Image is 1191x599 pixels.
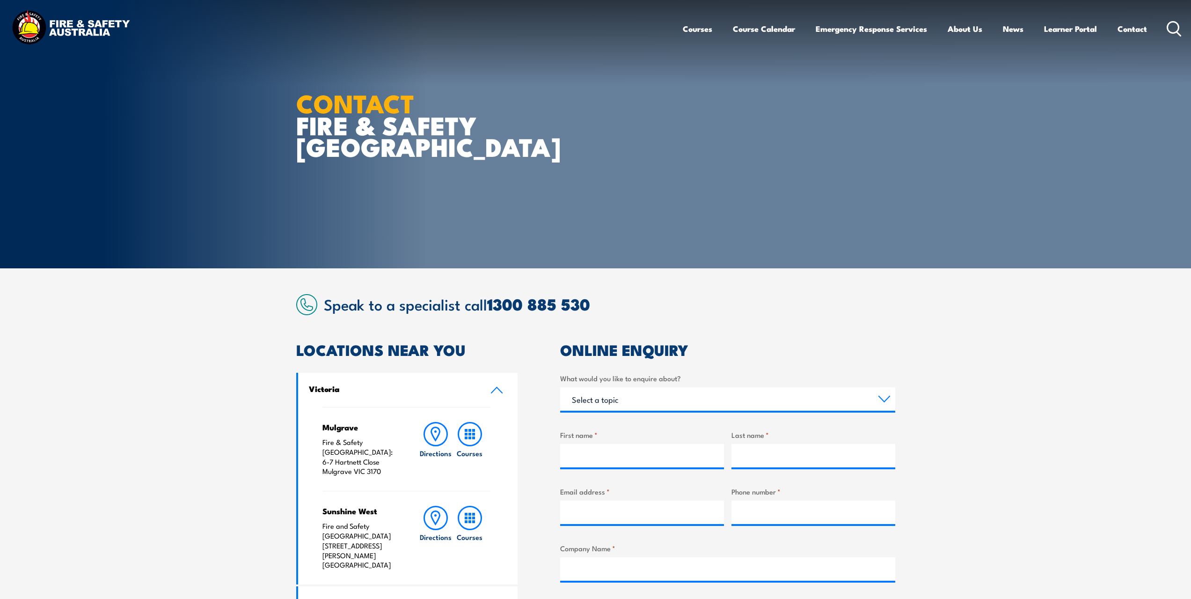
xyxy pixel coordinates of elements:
[560,429,724,440] label: First name
[324,296,895,312] h2: Speak to a specialist call
[560,373,895,384] label: What would you like to enquire about?
[322,437,401,476] p: Fire & Safety [GEOGRAPHIC_DATA]: 6-7 Hartnett Close Mulgrave VIC 3170
[731,486,895,497] label: Phone number
[733,16,795,41] a: Course Calendar
[683,16,712,41] a: Courses
[322,422,401,432] h4: Mulgrave
[457,532,482,542] h6: Courses
[419,506,453,570] a: Directions
[420,448,452,458] h6: Directions
[816,16,927,41] a: Emergency Response Services
[419,422,453,476] a: Directions
[560,543,895,554] label: Company Name
[560,343,895,356] h2: ONLINE ENQUIRY
[322,521,401,570] p: Fire and Safety [GEOGRAPHIC_DATA] [STREET_ADDRESS][PERSON_NAME] [GEOGRAPHIC_DATA]
[296,83,415,122] strong: CONTACT
[948,16,982,41] a: About Us
[298,373,518,407] a: Victoria
[296,343,518,356] h2: LOCATIONS NEAR YOU
[309,384,476,394] h4: Victoria
[322,506,401,516] h4: Sunshine West
[1003,16,1023,41] a: News
[420,532,452,542] h6: Directions
[296,92,527,157] h1: FIRE & SAFETY [GEOGRAPHIC_DATA]
[487,291,590,316] a: 1300 885 530
[453,422,487,476] a: Courses
[1118,16,1147,41] a: Contact
[1044,16,1097,41] a: Learner Portal
[453,506,487,570] a: Courses
[457,448,482,458] h6: Courses
[560,486,724,497] label: Email address
[731,429,895,440] label: Last name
